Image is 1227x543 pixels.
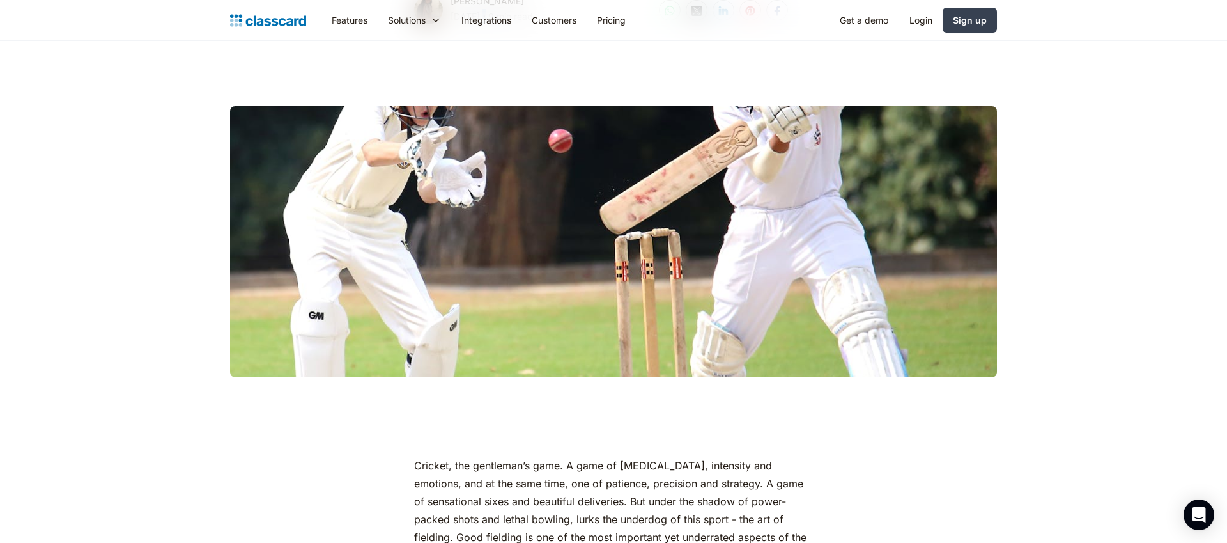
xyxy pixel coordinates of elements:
div: Solutions [388,13,426,27]
a: Sign up [943,8,997,33]
a: Get a demo [830,6,899,35]
a: Integrations [451,6,521,35]
div: Open Intercom Messenger [1184,500,1214,530]
a: home [230,12,306,29]
a: Pricing [587,6,636,35]
a: Features [321,6,378,35]
a: Customers [521,6,587,35]
div: Sign up [953,13,987,27]
div: Solutions [378,6,451,35]
a: Login [899,6,943,35]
